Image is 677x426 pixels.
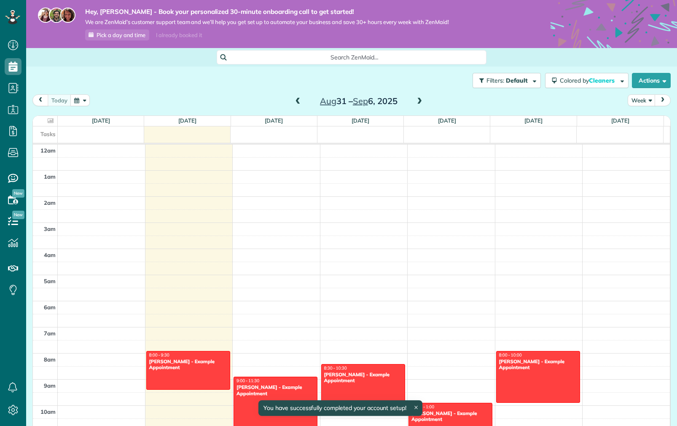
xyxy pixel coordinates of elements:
span: 6am [44,304,56,311]
button: Filters: Default [473,73,541,88]
span: 8am [44,356,56,363]
span: 9am [44,382,56,389]
a: [DATE] [438,117,456,124]
div: [PERSON_NAME] - Example Appointment [236,384,315,397]
div: You have successfully completed your account setup! [258,400,422,416]
div: [PERSON_NAME] - Example Appointment [324,372,403,384]
span: New [12,189,24,198]
div: [PERSON_NAME] - Example Appointment [499,359,578,371]
div: [PERSON_NAME] - Example Appointment [411,410,490,423]
div: [PERSON_NAME] - Example Appointment [149,359,228,371]
button: prev [32,94,48,106]
span: Tasks [40,131,56,137]
a: [DATE] [178,117,196,124]
span: Colored by [560,77,618,84]
strong: Hey, [PERSON_NAME] - Book your personalized 30-minute onboarding call to get started! [85,8,449,16]
span: Pick a day and time [97,32,145,38]
span: Cleaners [589,77,616,84]
div: I already booked it [151,30,207,40]
span: 2am [44,199,56,206]
span: 5am [44,278,56,284]
span: We are ZenMaid’s customer support team and we’ll help you get set up to automate your business an... [85,19,449,26]
span: 8:00 - 9:30 [149,352,169,358]
span: Filters: [486,77,504,84]
a: Pick a day and time [85,29,149,40]
button: today [48,94,71,106]
span: 10am [40,408,56,415]
a: [DATE] [611,117,629,124]
span: New [12,211,24,219]
span: 12am [40,147,56,154]
span: Aug [320,96,336,106]
span: Default [506,77,528,84]
span: 1am [44,173,56,180]
button: Week [628,94,656,106]
a: Filters: Default [468,73,541,88]
button: next [655,94,671,106]
span: 3am [44,225,56,232]
span: 8:30 - 10:30 [324,365,347,371]
span: 8:00 - 10:00 [499,352,522,358]
span: Sep [353,96,368,106]
a: [DATE] [352,117,370,124]
a: [DATE] [265,117,283,124]
a: [DATE] [92,117,110,124]
button: Actions [632,73,671,88]
a: [DATE] [524,117,543,124]
span: 9:00 - 11:30 [236,378,259,383]
span: 10:00 - 1:00 [411,404,434,410]
span: 4am [44,252,56,258]
h2: 31 – 6, 2025 [306,96,411,106]
img: maria-72a9807cf96188c08ef61303f053569d2e2a8a1cde33d635c8a3ac13582a053d.jpg [38,8,53,23]
button: Colored byCleaners [545,73,629,88]
img: jorge-587dff0eeaa6aab1f244e6dc62b8924c3b6ad411094392a53c71c6c4a576187d.jpg [49,8,64,23]
img: michelle-19f622bdf1676172e81f8f8fba1fb50e276960ebfe0243fe18214015130c80e4.jpg [60,8,75,23]
span: 7am [44,330,56,337]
